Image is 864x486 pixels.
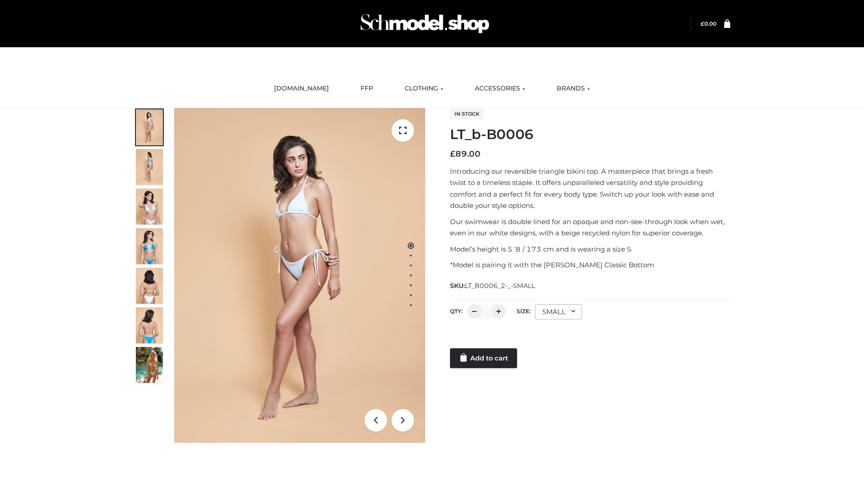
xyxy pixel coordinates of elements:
[357,6,492,41] img: Schmodel Admin 964
[450,216,730,239] p: Our swimwear is double lined for an opaque and non-see-through look when wet, even in our white d...
[450,108,484,119] span: In stock
[701,20,716,27] a: £0.00
[267,79,336,99] a: [DOMAIN_NAME]
[136,149,163,185] img: ArielClassicBikiniTop_CloudNine_AzureSky_OW114ECO_2-scaled.jpg
[701,20,716,27] bdi: 0.00
[136,347,163,383] img: Arieltop_CloudNine_AzureSky2.jpg
[136,268,163,304] img: ArielClassicBikiniTop_CloudNine_AzureSky_OW114ECO_7-scaled.jpg
[517,308,531,315] label: Size:
[450,166,730,211] p: Introducing our reversible triangle bikini top. A masterpiece that brings a fresh twist to a time...
[450,149,455,159] span: £
[450,126,730,143] h1: LT_b-B0006
[450,259,730,271] p: *Model is pairing it with the [PERSON_NAME] Classic Bottom
[450,149,481,159] bdi: 89.00
[136,307,163,343] img: ArielClassicBikiniTop_CloudNine_AzureSky_OW114ECO_8-scaled.jpg
[136,109,163,145] img: ArielClassicBikiniTop_CloudNine_AzureSky_OW114ECO_1-scaled.jpg
[174,108,425,443] img: ArielClassicBikiniTop_CloudNine_AzureSky_OW114ECO_1
[136,189,163,225] img: ArielClassicBikiniTop_CloudNine_AzureSky_OW114ECO_3-scaled.jpg
[450,243,730,255] p: Model’s height is 5 ‘8 / 173 cm and is wearing a size S.
[535,304,582,319] div: SMALL
[468,79,532,99] a: ACCESSORIES
[465,282,535,290] span: LT_B0006_2-_-SMALL
[701,20,704,27] span: £
[550,79,597,99] a: BRANDS
[450,280,536,291] span: SKU:
[450,348,517,368] a: Add to cart
[136,228,163,264] img: ArielClassicBikiniTop_CloudNine_AzureSky_OW114ECO_4-scaled.jpg
[398,79,450,99] a: CLOTHING
[450,308,463,315] label: QTY:
[354,79,380,99] a: FFP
